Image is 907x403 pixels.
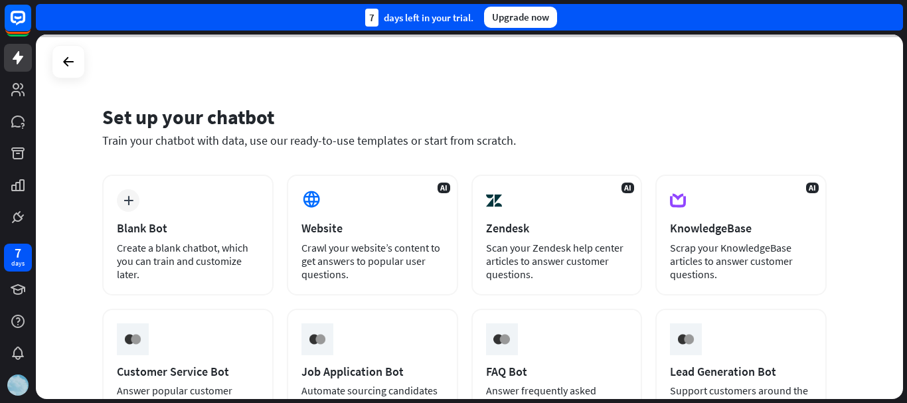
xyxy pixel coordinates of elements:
div: 7 [365,9,378,27]
a: 7 days [4,244,32,272]
div: days [11,259,25,268]
div: 7 [15,247,21,259]
div: Upgrade now [484,7,557,28]
div: days left in your trial. [365,9,473,27]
